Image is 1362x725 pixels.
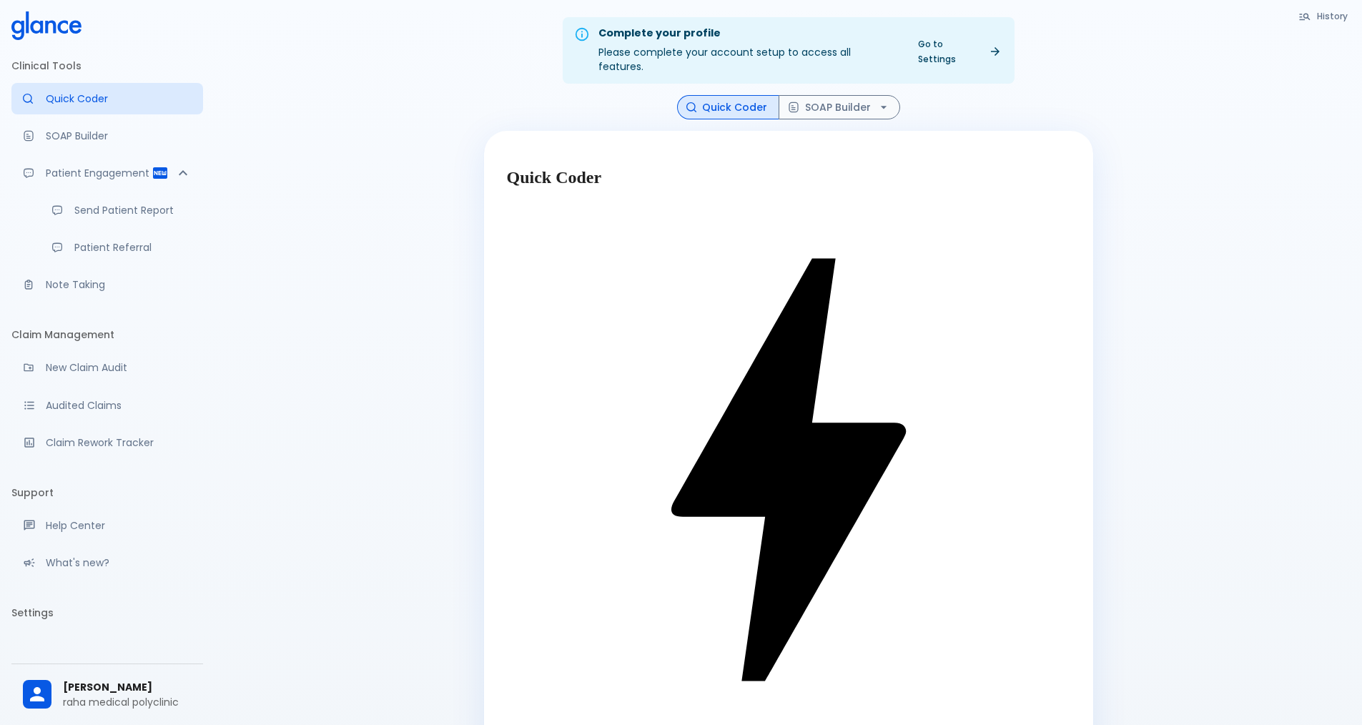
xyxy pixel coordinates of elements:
p: Audited Claims [46,398,192,413]
p: Note Taking [46,277,192,292]
p: Help Center [46,518,192,533]
div: Patient Reports & Referrals [11,157,203,189]
span: [PERSON_NAME] [63,680,192,695]
div: Please complete your account setup to access all features. [598,21,898,79]
a: Get help from our support team [11,510,203,541]
p: raha medical polyclinic [63,695,192,709]
a: View audited claims [11,390,203,421]
a: Advanced note-taking [11,269,203,300]
p: What's new? [46,556,192,570]
div: Complete your profile [598,26,898,41]
li: Settings [11,596,203,630]
p: Patient Referral [74,240,192,255]
p: Quick Coder [46,92,192,106]
li: Support [11,475,203,510]
a: Go to Settings [909,34,1009,69]
button: SOAP Builder [779,95,900,120]
button: Quick Coder [677,95,779,120]
p: SOAP Builder [46,129,192,143]
p: Send Patient Report [74,203,192,217]
p: Patient Engagement [46,166,152,180]
a: Receive patient referrals [40,232,203,263]
a: Send a patient summary [40,194,203,226]
a: Audit a new claim [11,352,203,383]
a: Moramiz: Find ICD10AM codes instantly [11,83,203,114]
li: Claim Management [11,317,203,352]
div: [PERSON_NAME]raha medical polyclinic [11,670,203,719]
p: New Claim Audit [46,360,192,375]
a: Monitor progress of claim corrections [11,427,203,458]
div: Recent updates and feature releases [11,547,203,578]
a: Docugen: Compose a clinical documentation in seconds [11,120,203,152]
li: Clinical Tools [11,49,203,83]
button: History [1291,6,1356,26]
p: Claim Rework Tracker [46,435,192,450]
